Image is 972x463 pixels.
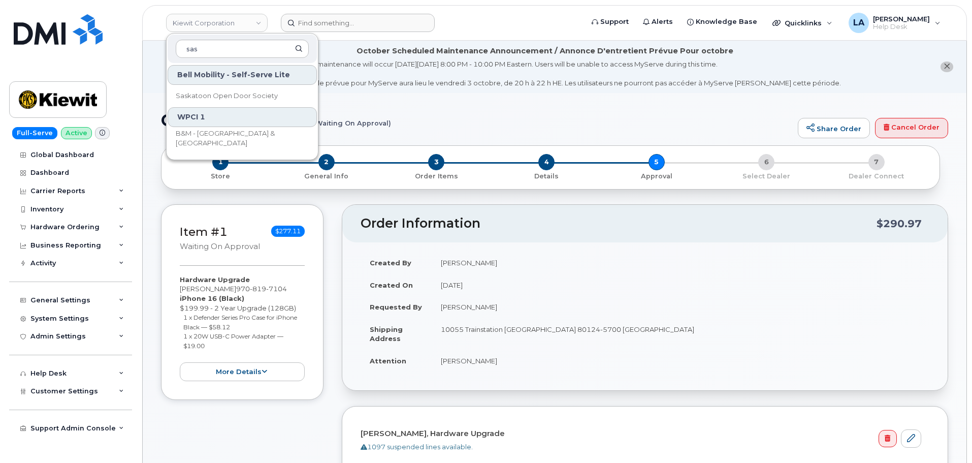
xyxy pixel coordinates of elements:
[168,86,317,106] a: Saskatoon Open Door Society
[176,129,293,148] span: B&M - [GEOGRAPHIC_DATA] & [GEOGRAPHIC_DATA]
[272,170,382,181] a: 2 General Info
[357,46,733,56] div: October Scheduled Maintenance Announcement / Annonce D'entretient Prévue Pour octobre
[180,225,228,239] a: Item #1
[798,118,870,138] a: Share Order
[492,170,602,181] a: 4 Details
[161,111,793,129] h1: Order No.302076
[875,118,948,138] a: Cancel Order
[361,217,877,231] h2: Order Information
[432,252,929,274] td: [PERSON_NAME]
[236,285,287,293] span: 970
[385,172,488,181] p: Order Items
[370,281,413,289] strong: Created On
[180,275,250,284] strong: Hardware Upgrade
[370,325,403,343] strong: Shipping Address
[538,154,555,170] span: 4
[180,242,260,251] small: Waiting On Approval
[176,91,278,101] span: Saskatoon Open Door Society
[432,318,929,350] td: 10055 Trainstation [GEOGRAPHIC_DATA] 80124-5700 [GEOGRAPHIC_DATA]
[170,170,272,181] a: 1 Store
[370,259,411,267] strong: Created By
[370,303,422,311] strong: Requested By
[361,442,921,452] div: 1097 suspended lines available.
[432,350,929,372] td: [PERSON_NAME]
[180,294,244,302] strong: iPhone 16 (Black)
[941,61,953,72] button: close notification
[180,275,305,381] div: [PERSON_NAME] $199.99 - 2 Year Upgrade (128GB)
[174,172,268,181] p: Store
[168,128,317,148] a: B&M - [GEOGRAPHIC_DATA] & [GEOGRAPHIC_DATA]
[496,172,598,181] p: Details
[428,154,444,170] span: 3
[313,111,391,127] small: (Waiting On Approval)
[877,214,922,233] div: $290.97
[250,285,266,293] span: 819
[266,285,287,293] span: 7104
[318,154,335,170] span: 2
[249,59,841,88] div: MyServe scheduled maintenance will occur [DATE][DATE] 8:00 PM - 10:00 PM Eastern. Users will be u...
[432,296,929,318] td: [PERSON_NAME]
[370,357,406,365] strong: Attention
[180,362,305,381] button: more details
[168,65,317,85] div: Bell Mobility - Self-Serve Lite
[432,274,929,296] td: [DATE]
[212,154,229,170] span: 1
[276,172,378,181] p: General Info
[183,314,297,331] small: 1 x Defender Series Pro Case for iPhone Black — $58.12
[381,170,492,181] a: 3 Order Items
[361,429,921,438] h4: [PERSON_NAME], Hardware Upgrade
[183,332,283,350] small: 1 x 20W USB-C Power Adapter — $19.00
[928,419,964,455] iframe: Messenger Launcher
[271,226,305,237] span: $277.11
[168,107,317,127] div: WPCI 1
[176,40,309,58] input: Search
